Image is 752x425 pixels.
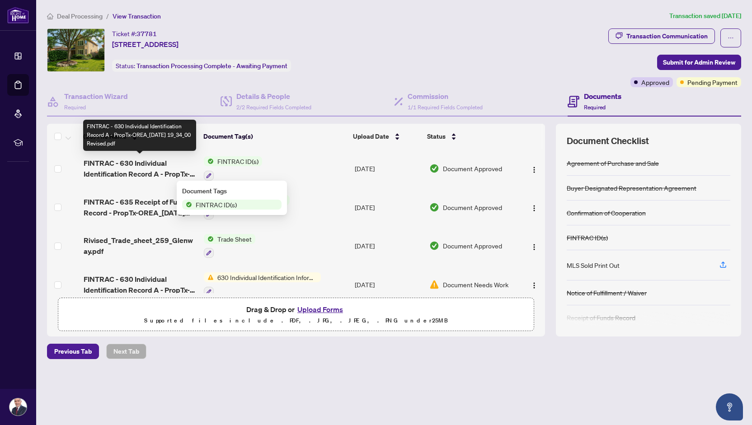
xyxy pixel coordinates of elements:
[192,200,240,210] span: FINTRAC ID(s)
[584,104,606,111] span: Required
[351,227,426,266] td: [DATE]
[531,282,538,289] img: Logo
[443,163,502,173] span: Document Approved
[112,28,157,39] div: Ticket #:
[567,158,659,168] div: Agreement of Purchase and Sale
[527,161,541,176] button: Logo
[136,62,287,70] span: Transaction Processing Complete - Awaiting Payment
[626,29,708,43] div: Transaction Communication
[295,304,346,315] button: Upload Forms
[54,344,92,359] span: Previous Tab
[200,124,350,149] th: Document Tag(s)
[84,235,197,257] span: Rivised_Trade_sheet_259_Glenway.pdf
[408,91,483,102] h4: Commission
[408,104,483,111] span: 1/1 Required Fields Completed
[47,29,104,71] img: IMG-N12157338_1.jpg
[214,156,262,166] span: FINTRAC ID(s)
[567,288,647,298] div: Notice of Fulfillment / Waiver
[353,131,389,141] span: Upload Date
[728,35,734,41] span: ellipsis
[567,233,608,243] div: FINTRAC ID(s)
[204,234,214,244] img: Status Icon
[7,7,29,23] img: logo
[64,91,128,102] h4: Transaction Wizard
[429,241,439,251] img: Document Status
[9,398,27,416] img: Profile Icon
[136,30,157,38] span: 37781
[351,188,426,227] td: [DATE]
[669,11,741,21] article: Transaction saved [DATE]
[663,55,735,70] span: Submit for Admin Review
[531,166,538,173] img: Logo
[429,280,439,290] img: Document Status
[567,260,620,270] div: MLS Sold Print Out
[423,124,516,149] th: Status
[204,272,321,297] button: Status Icon630 Individual Identification Information Record
[351,265,426,304] td: [DATE]
[584,91,621,102] h4: Documents
[531,243,538,251] img: Logo
[204,156,262,181] button: Status IconFINTRAC ID(s)
[64,104,86,111] span: Required
[106,11,109,21] li: /
[204,156,214,166] img: Status Icon
[204,272,214,282] img: Status Icon
[84,196,197,218] span: FINTRAC - 635 Receipt of Funds Record - PropTx-OREA_[DATE] 19_16_07 259 [GEOGRAPHIC_DATA]pdf
[246,304,346,315] span: Drag & Drop or
[567,208,646,218] div: Confirmation of Cooperation
[641,77,669,87] span: Approved
[427,131,446,141] span: Status
[236,104,311,111] span: 2/2 Required Fields Completed
[182,186,282,196] div: Document Tags
[47,344,99,359] button: Previous Tab
[351,149,426,188] td: [DATE]
[113,12,161,20] span: View Transaction
[527,277,541,292] button: Logo
[716,393,743,420] button: Open asap
[443,202,502,212] span: Document Approved
[527,238,541,253] button: Logo
[58,298,534,332] span: Drag & Drop orUpload FormsSupported files include .PDF, .JPG, .JPEG, .PNG under25MB
[214,272,321,282] span: 630 Individual Identification Information Record
[429,202,439,212] img: Document Status
[236,91,311,102] h4: Details & People
[527,200,541,215] button: Logo
[57,12,103,20] span: Deal Processing
[429,163,439,173] img: Document Status
[349,124,423,149] th: Upload Date
[106,344,146,359] button: Next Tab
[84,158,197,179] span: FINTRAC - 630 Individual Identification Record A - PropTx-OREA_[DATE] 19_34_00 Revised.pdf
[182,200,192,210] img: Status Icon
[443,280,508,290] span: Document Needs Work
[443,241,502,251] span: Document Approved
[608,28,715,44] button: Transaction Communication
[47,13,53,19] span: home
[687,77,738,87] span: Pending Payment
[64,315,528,326] p: Supported files include .PDF, .JPG, .JPEG, .PNG under 25 MB
[80,124,199,149] th: (23) File Name
[214,234,255,244] span: Trade Sheet
[84,274,197,295] span: FINTRAC - 630 Individual Identification Record A - PropTx-OREA_[DATE] 11_28_49.pdf
[657,55,741,70] button: Submit for Admin Review
[531,205,538,212] img: Logo
[83,120,196,151] div: FINTRAC - 630 Individual Identification Record A - PropTx-OREA_[DATE] 19_34_00 Revised.pdf
[204,234,255,258] button: Status IconTrade Sheet
[112,60,291,72] div: Status:
[567,183,696,193] div: Buyer Designated Representation Agreement
[112,39,179,50] span: [STREET_ADDRESS]
[567,135,649,147] span: Document Checklist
